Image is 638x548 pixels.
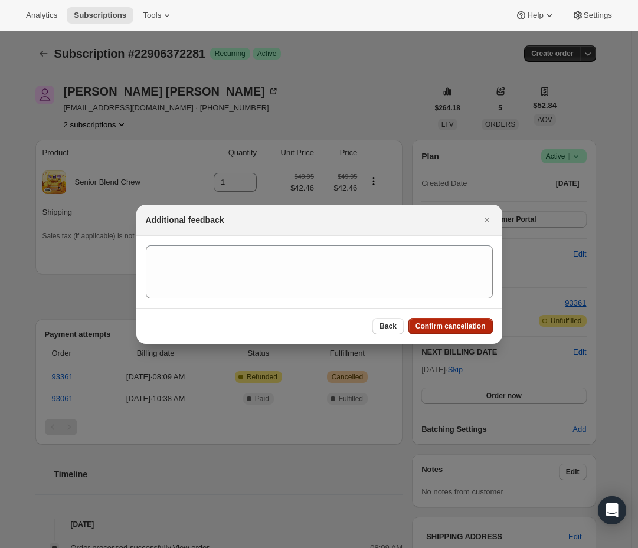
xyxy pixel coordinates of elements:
button: Back [372,318,404,334]
span: Confirm cancellation [415,321,486,331]
button: Confirm cancellation [408,318,493,334]
button: Settings [565,7,619,24]
div: Open Intercom Messenger [598,496,626,524]
span: Analytics [26,11,57,20]
span: Tools [143,11,161,20]
span: Help [527,11,543,20]
span: Back [379,321,397,331]
button: Help [508,7,562,24]
button: Analytics [19,7,64,24]
button: Subscriptions [67,7,133,24]
span: Settings [584,11,612,20]
button: Close [479,212,495,228]
h2: Additional feedback [146,214,224,226]
button: Tools [136,7,180,24]
span: Subscriptions [74,11,126,20]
